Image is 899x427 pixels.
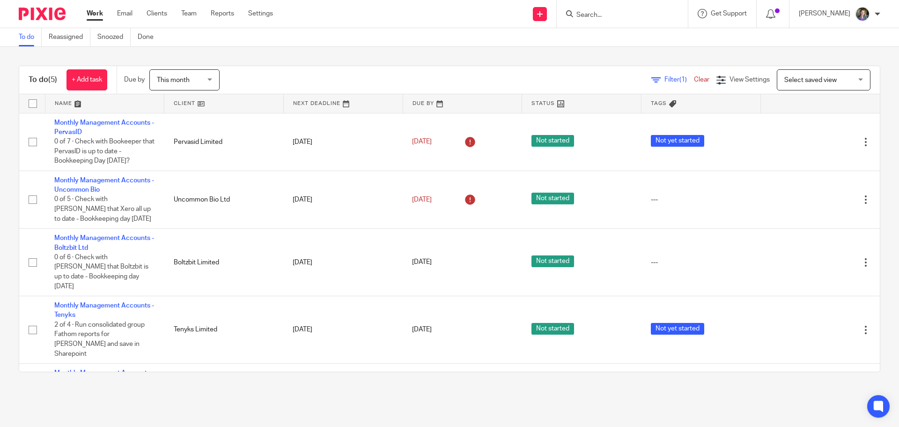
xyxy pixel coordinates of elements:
[283,171,403,228] td: [DATE]
[164,113,284,171] td: Pervasid Limited
[283,229,403,296] td: [DATE]
[164,229,284,296] td: Boltzbit Limited
[694,76,709,83] a: Clear
[664,76,694,83] span: Filter
[412,327,432,333] span: [DATE]
[87,9,103,18] a: Work
[19,7,66,20] img: Pixie
[54,370,154,386] a: Monthly Management Accounts - Naitive
[54,138,155,164] span: 0 of 7 · Check with Bookeeper that PervasID is up to date - Bookkeeping Day [DATE]?
[164,364,284,412] td: Naitive Technologies Limited
[412,196,432,203] span: [DATE]
[181,9,197,18] a: Team
[575,11,660,20] input: Search
[283,364,403,412] td: [DATE]
[855,7,870,22] img: 1530183611242%20(1).jpg
[164,171,284,228] td: Uncommon Bio Ltd
[66,69,107,90] a: + Add task
[211,9,234,18] a: Reports
[283,296,403,364] td: [DATE]
[157,77,190,83] span: This month
[164,296,284,364] td: Tenyks Limited
[730,76,770,83] span: View Settings
[54,196,151,222] span: 0 of 5 · Check with [PERSON_NAME] that Xero all up to date - Bookkeeping day [DATE]
[54,322,145,357] span: 2 of 4 · Run consolidated group Fathom reports for [PERSON_NAME] and save in Sharepoint
[784,77,837,83] span: Select saved view
[711,10,747,17] span: Get Support
[49,28,90,46] a: Reassigned
[54,120,154,135] a: Monthly Management Accounts - PervasID
[412,138,432,145] span: [DATE]
[248,9,273,18] a: Settings
[147,9,167,18] a: Clients
[531,135,574,147] span: Not started
[48,76,57,83] span: (5)
[117,9,133,18] a: Email
[138,28,161,46] a: Done
[412,259,432,266] span: [DATE]
[54,302,154,318] a: Monthly Management Accounts - Tenyks
[679,76,687,83] span: (1)
[651,258,752,267] div: ---
[19,28,42,46] a: To do
[651,195,752,204] div: ---
[97,28,131,46] a: Snoozed
[799,9,850,18] p: [PERSON_NAME]
[283,113,403,171] td: [DATE]
[54,177,154,193] a: Monthly Management Accounts - Uncommon Bio
[124,75,145,84] p: Due by
[651,135,704,147] span: Not yet started
[651,101,667,106] span: Tags
[651,323,704,335] span: Not yet started
[54,254,148,290] span: 0 of 6 · Check with [PERSON_NAME] that Boltzbit is up to date - Bookkeeping day [DATE]
[54,235,154,251] a: Monthly Management Accounts - Boltzbit Ltd
[29,75,57,85] h1: To do
[531,193,574,204] span: Not started
[531,323,574,335] span: Not started
[531,255,574,267] span: Not started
